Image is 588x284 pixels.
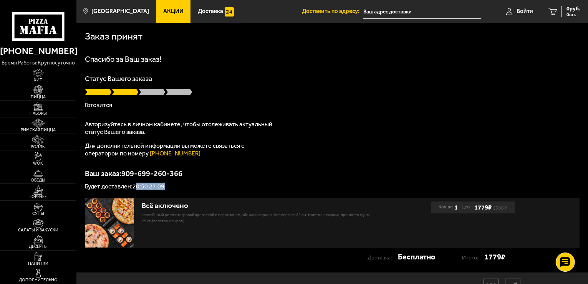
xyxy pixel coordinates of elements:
span: Цена: [462,201,473,213]
span: Войти [517,8,533,14]
h1: Спасибо за Ваш заказ! [85,55,580,63]
div: Всё включено [142,201,374,210]
p: Итого: [462,252,484,264]
p: Для дополнительной информации вы можете связаться с оператором по номеру [85,142,277,157]
b: 1 [454,201,458,213]
a: [PHONE_NUMBER] [150,150,201,157]
span: Доставить по адресу: [302,8,363,14]
p: Статус Вашего заказа [85,75,580,82]
p: Будет доставлен: 20:50 27.09 [85,183,580,190]
span: 0 руб. [566,6,580,12]
p: Авторизуйтесь в личном кабинете, чтобы отслеживать актуальный статус Вашего заказа. [85,121,277,136]
span: Доставка [198,8,223,14]
h1: Заказ принят [85,31,143,41]
img: 15daf4d41897b9f0e9f617042186c801.svg [225,7,234,17]
strong: Бесплатно [398,251,435,263]
span: [GEOGRAPHIC_DATA] [91,8,149,14]
p: Готовится [85,102,580,108]
input: Ваш адрес доставки [363,5,481,19]
p: Доставка: [368,252,398,264]
b: 1779 ₽ [474,203,492,211]
strong: 1779 ₽ [484,251,505,263]
span: 0 шт. [566,12,580,17]
p: Запечённый ролл с тигровой креветкой и пармезаном, Эби Калифорния, Фермерская 25 см (толстое с сы... [142,212,374,224]
div: Кол-во: [439,201,458,213]
s: 2306 ₽ [493,206,507,210]
p: Ваш заказ: 909-699-260-366 [85,170,580,177]
span: Акции [163,8,184,14]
